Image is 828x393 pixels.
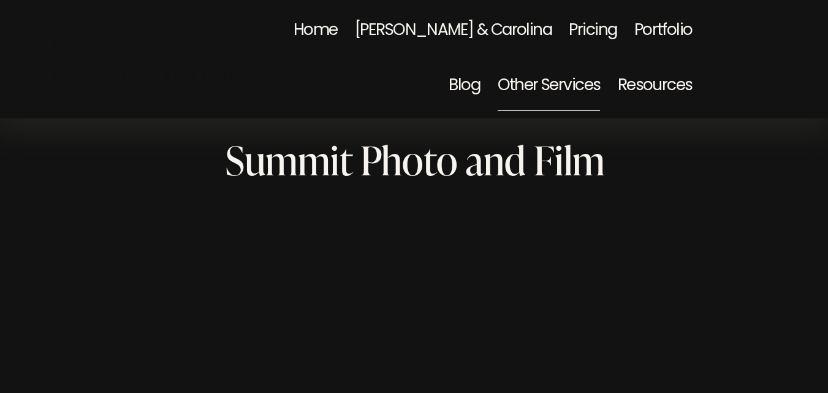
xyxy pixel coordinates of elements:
[498,59,601,114] a: folder dropdown
[33,36,245,83] img: Summit Photo and Film
[355,4,552,59] a: [PERSON_NAME] & Carolina
[294,4,338,59] a: Home
[618,61,693,112] span: Resources
[226,140,605,179] h1: Summit Photo and Film
[569,4,617,59] a: Pricing
[498,61,601,112] span: Other Services
[634,4,693,59] a: Portfolio
[449,59,480,114] a: Blog
[618,59,693,114] a: folder dropdown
